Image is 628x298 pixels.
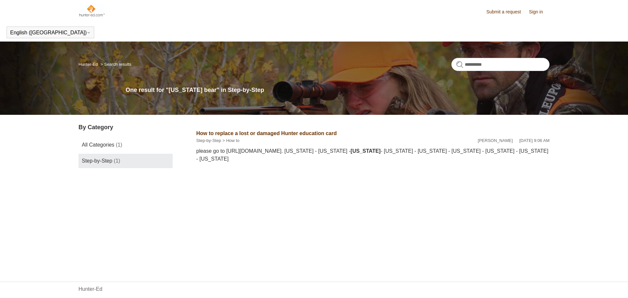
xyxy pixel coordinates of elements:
a: Step-by-Step (1) [78,154,173,168]
h3: By Category [78,123,173,132]
em: [US_STATE] [351,148,381,154]
a: Submit a request [486,9,528,15]
li: Search results [99,62,131,67]
img: Hunter-Ed Help Center home page [78,4,105,17]
a: How to [226,138,239,143]
a: Hunter-Ed [78,285,102,293]
button: English ([GEOGRAPHIC_DATA]) [10,30,91,36]
li: Hunter-Ed [78,62,99,67]
input: Search [451,58,549,71]
span: (1) [116,142,122,148]
a: All Categories (1) [78,138,173,152]
a: Hunter-Ed [78,62,98,67]
a: Step-by-Step [196,138,221,143]
div: please go to [URL][DOMAIN_NAME]. [US_STATE] - [US_STATE] - - [US_STATE] - [US_STATE] - [US_STATE]... [196,147,549,163]
li: [PERSON_NAME] [478,137,513,144]
a: Sign in [529,9,549,15]
a: How to replace a lost or damaged Hunter education card [196,131,337,136]
time: 07/28/2022, 09:06 [519,138,549,143]
h1: One result for "[US_STATE] bear" in Step-by-Step [126,86,549,95]
li: Step-by-Step [196,137,221,144]
span: (1) [114,158,120,164]
li: How to [221,137,239,144]
span: All Categories [82,142,114,148]
span: Step-by-Step [82,158,112,164]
